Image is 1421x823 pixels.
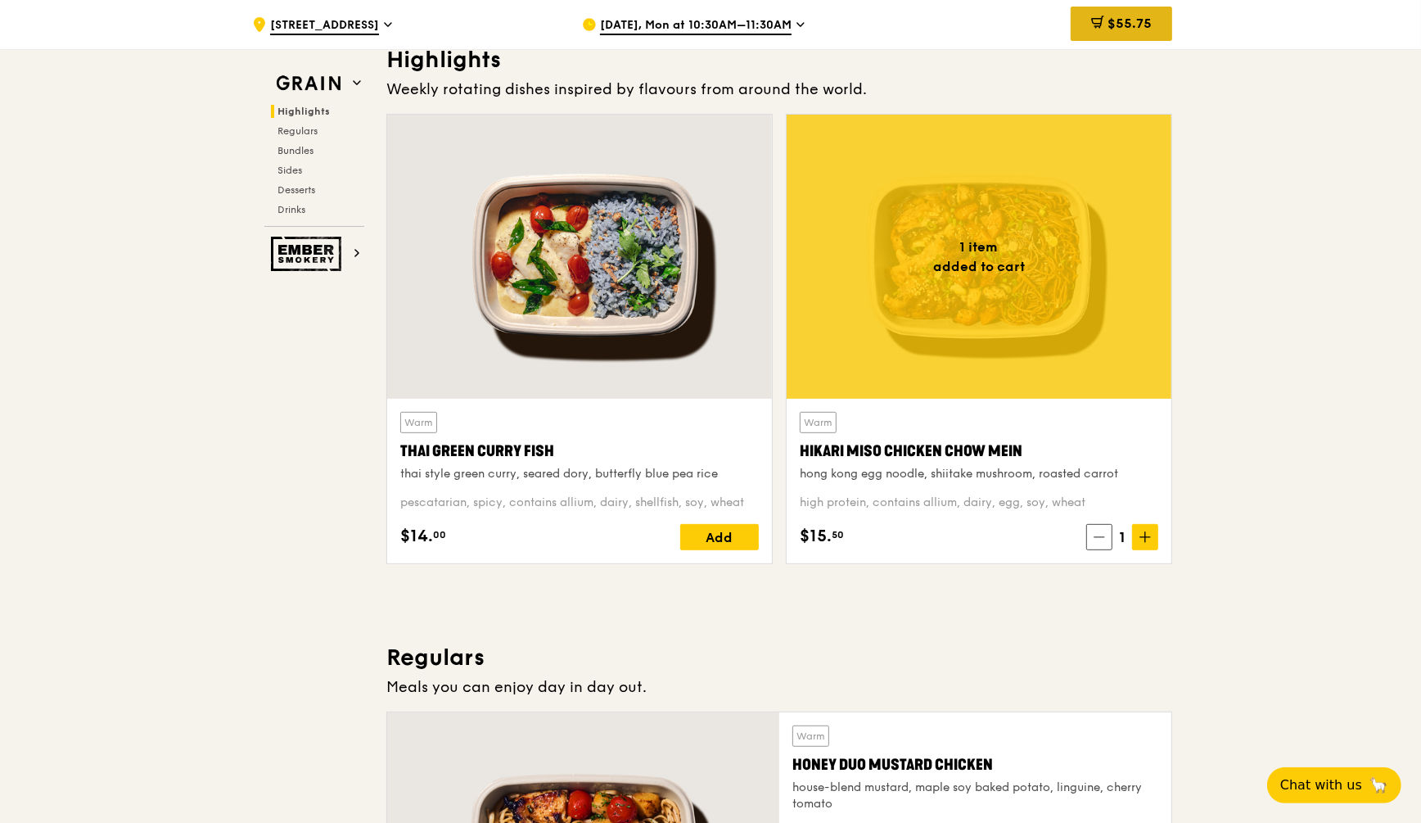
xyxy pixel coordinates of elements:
div: hong kong egg noodle, shiitake mushroom, roasted carrot [800,466,1158,482]
span: 🦙 [1369,776,1388,795]
span: Highlights [277,106,330,117]
span: $15. [800,524,832,549]
span: 00 [433,528,446,541]
div: Warm [800,412,837,433]
div: thai style green curry, seared dory, butterfly blue pea rice [400,466,759,482]
div: Warm [792,726,829,747]
div: Add [680,524,759,550]
span: Chat with us [1280,776,1362,795]
div: Thai Green Curry Fish [400,440,759,463]
span: Drinks [277,204,305,215]
div: high protein, contains allium, dairy, egg, soy, wheat [800,495,1158,511]
span: Sides [277,165,302,176]
div: Meals you can enjoy day in day out. [386,676,1172,699]
img: Ember Smokery web logo [271,237,346,271]
div: Honey Duo Mustard Chicken [792,753,1158,776]
button: Chat with us🦙 [1267,767,1401,803]
img: Grain web logo [271,69,346,98]
span: Bundles [277,145,314,156]
span: [DATE], Mon at 10:30AM–11:30AM [600,17,792,35]
div: Hikari Miso Chicken Chow Mein [800,440,1158,463]
div: Weekly rotating dishes inspired by flavours from around the world. [386,78,1172,101]
div: pescatarian, spicy, contains allium, dairy, shellfish, soy, wheat [400,495,759,511]
span: 1 [1112,526,1132,549]
span: Regulars [277,125,318,137]
h3: Highlights [386,45,1172,75]
span: Desserts [277,184,315,196]
div: house-blend mustard, maple soy baked potato, linguine, cherry tomato [792,780,1158,812]
h3: Regulars [386,643,1172,672]
span: 50 [832,528,844,541]
span: [STREET_ADDRESS] [270,17,379,35]
div: Warm [400,412,437,433]
span: $14. [400,524,433,549]
span: $55.75 [1107,16,1152,31]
